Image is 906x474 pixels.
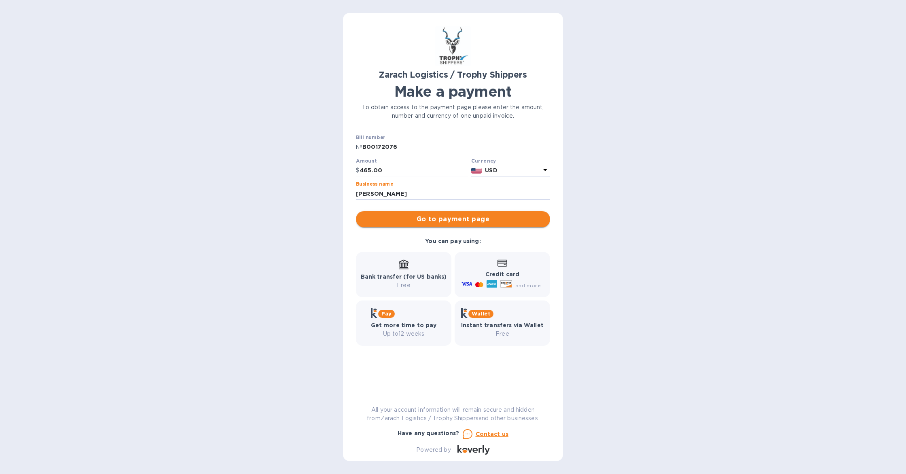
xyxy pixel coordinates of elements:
[361,273,447,280] b: Bank transfer (for US banks)
[361,281,447,290] p: Free
[472,311,490,317] b: Wallet
[485,271,519,277] b: Credit card
[371,322,437,328] b: Get more time to pay
[416,446,451,454] p: Powered by
[461,322,544,328] b: Instant transfers via Wallet
[356,406,550,423] p: All your account information will remain secure and hidden from Zarach Logistics / Trophy Shipper...
[356,143,362,151] p: №
[379,70,527,80] b: Zarach Logistics / Trophy Shippers
[360,165,468,177] input: 0.00
[425,238,481,244] b: You can pay using:
[356,211,550,227] button: Go to payment page
[476,431,509,437] u: Contact us
[362,214,544,224] span: Go to payment page
[381,311,392,317] b: Pay
[356,135,385,140] label: Bill number
[471,158,496,164] b: Currency
[398,430,459,436] b: Have any questions?
[485,167,497,174] b: USD
[471,168,482,174] img: USD
[356,159,377,163] label: Amount
[515,282,545,288] span: and more...
[356,166,360,175] p: $
[356,188,550,200] input: Enter business name
[356,83,550,100] h1: Make a payment
[356,103,550,120] p: To obtain access to the payment page please enter the amount, number and currency of one unpaid i...
[362,141,550,153] input: Enter bill number
[356,182,393,187] label: Business name
[371,330,437,338] p: Up to 12 weeks
[461,330,544,338] p: Free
